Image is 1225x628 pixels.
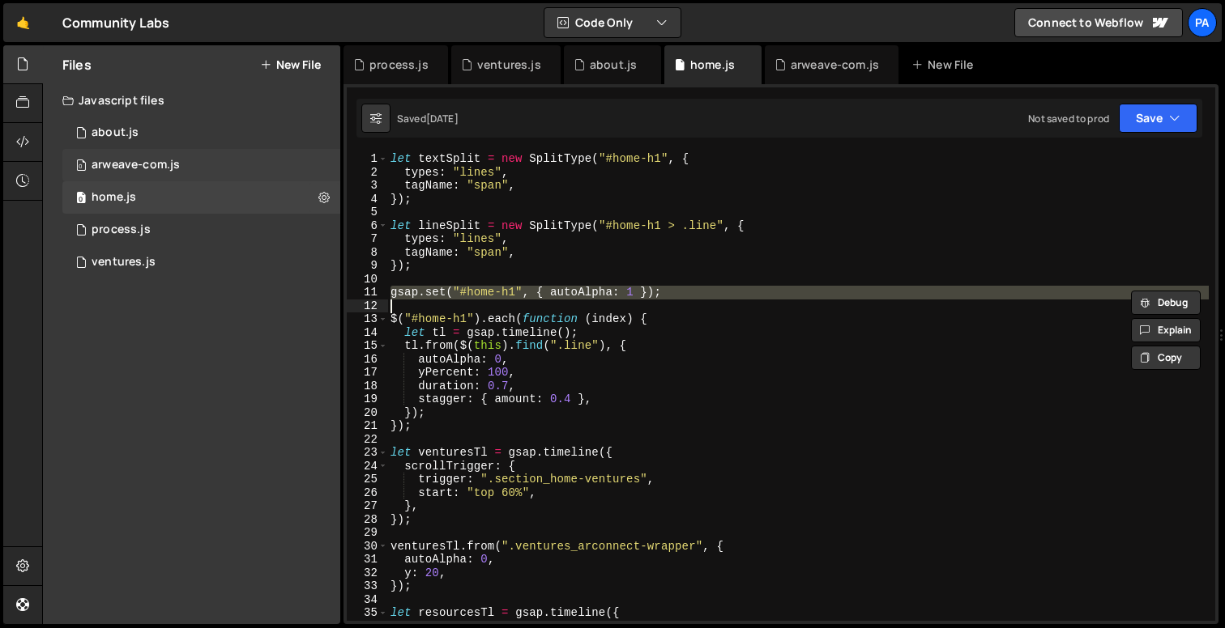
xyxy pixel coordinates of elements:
div: Saved [397,112,459,125]
div: [DATE] [426,112,459,125]
div: 35 [347,606,388,620]
div: 21 [347,419,388,433]
div: process.js [92,223,151,237]
div: ventures.js [477,57,541,73]
div: 18 [347,380,388,393]
div: 19 [347,392,388,406]
div: about.js [590,57,637,73]
div: 5 [347,206,388,219]
div: home.js [690,57,735,73]
a: 🤙 [3,3,43,42]
div: 16 [347,353,388,367]
div: home.js [92,190,136,205]
div: 8 [347,246,388,260]
div: 15 [347,339,388,353]
div: 22 [347,433,388,447]
div: 26 [347,486,388,500]
span: 0 [76,193,86,206]
div: 33 [347,579,388,593]
div: 4 [347,193,388,206]
button: Code Only [544,8,681,37]
div: 12 [347,299,388,313]
div: 30 [347,540,388,554]
div: Javascript files [43,84,340,117]
div: 23 [347,446,388,460]
div: Community Labs [62,13,169,32]
div: 17 [347,366,388,380]
div: 13 [347,312,388,326]
div: 29 [347,526,388,540]
div: arweave-com.js [791,57,879,73]
div: 28 [347,513,388,527]
div: 9718/21357.js [62,246,340,278]
div: process.js [369,57,429,73]
h2: Files [62,56,92,74]
div: ventures.js [92,255,156,269]
div: 6 [347,219,388,233]
div: New File [911,57,980,73]
div: about.js [92,125,139,140]
div: 25 [347,473,388,486]
div: 9718/21360.js [62,214,340,246]
div: 32 [347,566,388,580]
button: Debug [1131,291,1201,315]
button: Explain [1131,318,1201,342]
div: 9718/45685.js [62,149,340,181]
div: 1 [347,152,388,166]
button: New File [260,58,321,71]
a: Connect to Webflow [1014,8,1183,37]
div: 2 [347,166,388,180]
div: 3 [347,179,388,193]
button: Save [1119,104,1197,133]
span: 0 [76,160,86,173]
a: Pa [1188,8,1217,37]
div: 20 [347,406,388,420]
div: 31 [347,553,388,566]
div: Not saved to prod [1028,112,1109,125]
div: 9718/21358.js [62,117,340,149]
div: 7 [347,232,388,246]
div: arweave-com.js [92,158,180,172]
div: 34 [347,593,388,607]
div: 11 [347,286,388,299]
div: 14 [347,326,388,340]
div: 9718/21355.js [62,181,340,214]
div: 10 [347,273,388,286]
div: 24 [347,460,388,473]
div: 9 [347,259,388,273]
button: Copy [1131,346,1201,370]
div: 27 [347,499,388,513]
